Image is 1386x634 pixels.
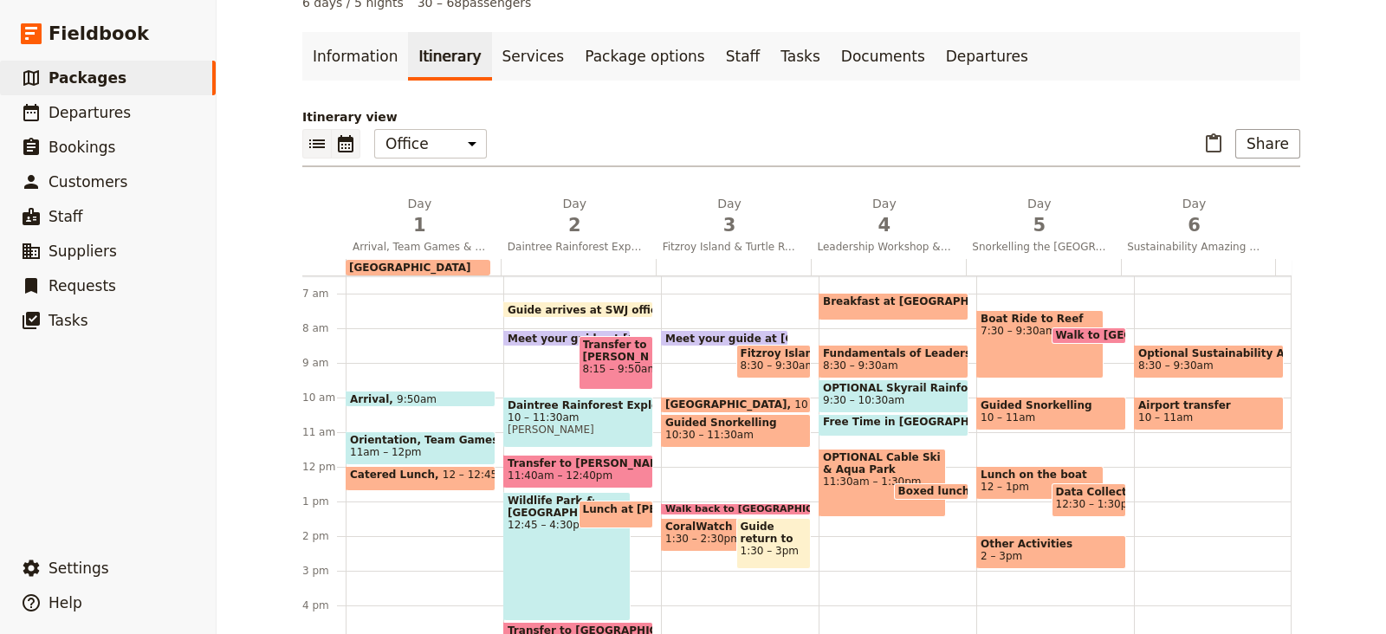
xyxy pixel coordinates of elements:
[350,393,397,404] span: Arrival
[1138,359,1214,372] span: 8:30 – 9:30am
[665,504,857,514] span: Walk back to [GEOGRAPHIC_DATA]
[1127,195,1261,238] h2: Day
[443,469,515,488] span: 12 – 12:45pm
[1199,129,1228,158] button: Paste itinerary item
[976,310,1104,378] div: Boat Ride to Reef7:30 – 9:30am
[823,295,1028,307] span: Breakfast at [GEOGRAPHIC_DATA]
[302,108,1300,126] p: Itinerary view
[898,485,978,497] span: Boxed lunch
[741,521,807,545] span: Guide return to SWJ office
[501,195,656,259] button: Day2Daintree Rainforest Exploration with Indigenous Guide and [GEOGRAPHIC_DATA]
[810,195,965,259] button: Day4Leadership Workshop & Rainforest Cableway OR Aqua Park ‎ ‎ ‎ ‎ ‎ ‎ ‎ ‎ ‎ ‎ ‎ ‎ ‎ ‎ ‎ ‎ ‎ ‎ ‎ ...
[302,356,346,370] div: 9 am
[981,481,1029,493] span: 12 – 1pm
[49,312,88,329] span: Tasks
[981,399,1122,411] span: Guided Snorkelling
[302,495,346,508] div: 1 pm
[302,564,346,578] div: 3 pm
[346,466,495,491] div: Catered Lunch12 – 12:45pm
[972,195,1106,238] h2: Day
[346,259,1276,275] div: [GEOGRAPHIC_DATA]
[823,359,898,372] span: 8:30 – 9:30am
[508,519,626,531] span: 12:45 – 4:30pm
[936,32,1039,81] a: Departures
[49,173,127,191] span: Customers
[1127,212,1261,238] span: 6
[583,503,865,515] span: Lunch at [PERSON_NAME] Crocodile Adventure
[346,431,495,465] div: Orientation, Team Games and Swimming at the Lagoon11am – 12pm
[981,313,1099,325] span: Boat Ride to Reef
[1120,240,1268,254] span: Sustainability Amazing Race and Depart
[817,195,951,238] h2: Day
[49,21,149,47] span: Fieldbook
[661,330,788,346] div: Meet your guide at [GEOGRAPHIC_DATA]
[574,32,715,81] a: Package options
[1052,483,1127,517] div: Data Collection & Service12:30 – 1:30pm
[350,434,491,446] span: Orientation, Team Games and Swimming at the Lagoon
[819,345,968,378] div: Fundamentals of Leadership Workshop8:30 – 9:30am
[346,240,494,254] span: Arrival, Team Games & Esplanade Swimming
[302,287,346,301] div: 7 am
[823,382,964,394] span: OPTIONAL Skyrail Rainforest Cableway
[508,212,642,238] span: 2
[346,195,501,259] button: Day1Arrival, Team Games & Esplanade Swimming
[665,521,784,533] span: CoralWatch Data Collection & Service Project
[302,32,408,81] a: Information
[503,301,653,318] div: Guide arrives at SWJ office
[794,398,866,411] span: 10 – 10:30am
[350,469,443,481] span: Catered Lunch
[332,129,360,158] button: Calendar view
[661,503,811,515] div: Walk back to [GEOGRAPHIC_DATA]
[736,518,812,569] div: Guide return to SWJ office1:30 – 3pm
[1134,397,1284,430] div: Airport transfer10 – 11am
[49,139,115,156] span: Bookings
[579,336,654,390] div: Transfer to [PERSON_NAME]8:15 – 9:50am
[661,414,811,448] div: Guided Snorkelling10:30 – 11:30am
[1052,327,1127,344] div: Walk to [GEOGRAPHIC_DATA]
[665,333,910,344] span: Meet your guide at [GEOGRAPHIC_DATA]
[508,424,649,436] span: [PERSON_NAME]
[976,466,1104,500] div: Lunch on the boat12 – 1pm
[1235,129,1300,158] button: Share
[663,195,797,238] h2: Day
[302,129,332,158] button: List view
[346,391,495,407] div: Arrival9:50am
[823,416,1028,428] span: Free Time in [GEOGRAPHIC_DATA]
[49,208,83,225] span: Staff
[1134,345,1284,378] div: Optional Sustainability Amazing race8:30 – 9:30am
[508,469,612,482] span: 11:40am – 12:40pm
[656,195,811,259] button: Day3Fitzroy Island & Turtle Rehab Centre‎ ‎ ‎ ‎ ‎ ‎ ‎ ‎ ‎ ‎ ‎ ‎ ‎ ‎ ‎ ‎ ‎ ‎ ‎ ‎ ‎ ‎ ‎ ‎ ‎ ‎ ‎ ‎‎ ...
[981,550,1022,562] span: 2 – 3pm
[353,212,487,238] span: 1
[981,325,1099,337] span: 7:30 – 9:30am
[817,212,951,238] span: 4
[810,240,958,254] span: Leadership Workshop & Rainforest Cableway OR Aqua Park ‎ ‎ ‎ ‎ ‎ ‎ ‎ ‎ ‎ ‎ ‎ ‎ ‎ ‎ ‎ ‎ ‎ ‎ ‎ ‎ ‎ ‎ ‎
[302,598,346,612] div: 4 pm
[302,321,346,335] div: 8 am
[665,533,741,545] span: 1:30 – 2:30pm
[665,398,794,411] span: [GEOGRAPHIC_DATA]
[819,293,968,320] div: Breakfast at [GEOGRAPHIC_DATA]
[981,538,1122,550] span: Other Activities
[665,417,806,429] span: Guided Snorkelling
[965,240,1113,254] span: Snorkelling the [GEOGRAPHIC_DATA]
[665,429,754,441] span: 10:30 – 11:30am
[976,535,1126,569] div: Other Activities2 – 3pm
[302,460,346,474] div: 12 pm
[49,104,131,121] span: Departures
[579,501,654,528] div: Lunch at [PERSON_NAME] Crocodile Adventure
[501,240,649,254] span: Daintree Rainforest Exploration with Indigenous Guide and [GEOGRAPHIC_DATA]
[823,475,942,488] span: 11:30am – 1:30pm
[981,411,1035,424] span: 10 – 11am
[1138,411,1193,424] span: 10 – 11am
[508,457,649,469] span: Transfer to [PERSON_NAME]
[965,195,1120,259] button: Day5Snorkelling the [GEOGRAPHIC_DATA]
[741,359,816,372] span: 8:30 – 9:30am
[503,492,631,621] div: Wildlife Park & [GEOGRAPHIC_DATA]12:45 – 4:30pm
[508,333,752,344] span: Meet your guide at [GEOGRAPHIC_DATA]
[353,195,487,238] h2: Day
[819,379,968,413] div: OPTIONAL Skyrail Rainforest Cableway9:30 – 10:30am
[408,32,491,81] a: Itinerary
[823,451,942,475] span: OPTIONAL Cable Ski & Aqua Park
[302,391,346,404] div: 10 am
